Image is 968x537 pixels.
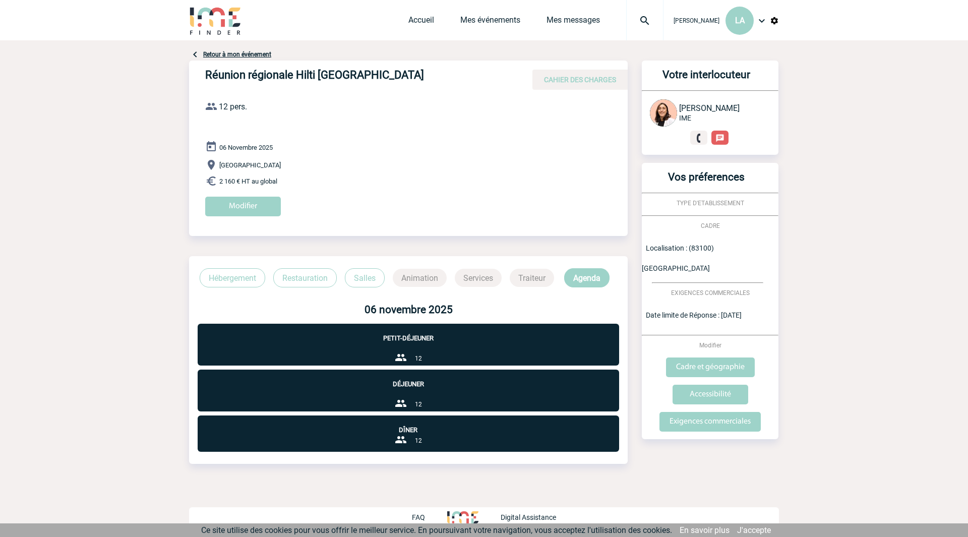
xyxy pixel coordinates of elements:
[547,15,600,29] a: Mes messages
[646,171,766,193] h3: Vos préferences
[198,324,619,342] p: Petit-déjeuner
[200,268,265,287] p: Hébergement
[455,269,502,287] p: Services
[408,15,434,29] a: Accueil
[219,161,281,169] span: [GEOGRAPHIC_DATA]
[544,76,616,84] span: CAHIER DES CHARGES
[673,385,748,404] input: Accessibilité
[219,177,277,185] span: 2 160 € HT au global
[395,351,407,364] img: group-24-px-b.png
[737,525,771,535] a: J'accepte
[201,525,672,535] span: Ce site utilise des cookies pour vous offrir le meilleur service. En poursuivant votre navigation...
[273,268,337,287] p: Restauration
[395,434,407,446] img: group-24-px-b.png
[646,69,766,90] h3: Votre interlocuteur
[564,268,610,287] p: Agenda
[679,114,691,122] span: IME
[219,144,273,151] span: 06 Novembre 2025
[219,102,247,111] span: 12 pers.
[666,357,755,377] input: Cadre et géographie
[393,269,447,287] p: Animation
[715,134,724,143] img: chat-24-px-w.png
[501,513,556,521] p: Digital Assistance
[699,342,721,349] span: Modifier
[415,437,422,444] span: 12
[674,17,719,24] span: [PERSON_NAME]
[650,99,677,127] img: 129834-0.png
[395,397,407,409] img: group-24-px-b.png
[510,269,554,287] p: Traiteur
[646,311,742,319] span: Date limite de Réponse : [DATE]
[365,304,453,316] b: 06 novembre 2025
[198,370,619,388] p: Déjeuner
[679,103,740,113] span: [PERSON_NAME]
[642,244,714,272] span: Localisation : (83100) [GEOGRAPHIC_DATA]
[447,511,478,523] img: http://www.idealmeetingsevents.fr/
[735,16,745,25] span: LA
[205,69,508,86] h4: Réunion régionale Hilti [GEOGRAPHIC_DATA]
[659,412,761,432] input: Exigences commerciales
[203,51,271,58] a: Retour à mon événement
[189,6,241,35] img: IME-Finder
[198,415,619,434] p: Dîner
[460,15,520,29] a: Mes événements
[701,222,720,229] span: CADRE
[412,512,447,521] a: FAQ
[671,289,750,296] span: EXIGENCES COMMERCIALES
[694,134,703,143] img: fixe.png
[415,355,422,362] span: 12
[415,401,422,408] span: 12
[205,197,281,216] input: Modifier
[345,268,385,287] p: Salles
[680,525,730,535] a: En savoir plus
[677,200,744,207] span: TYPE D'ETABLISSEMENT
[412,513,425,521] p: FAQ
